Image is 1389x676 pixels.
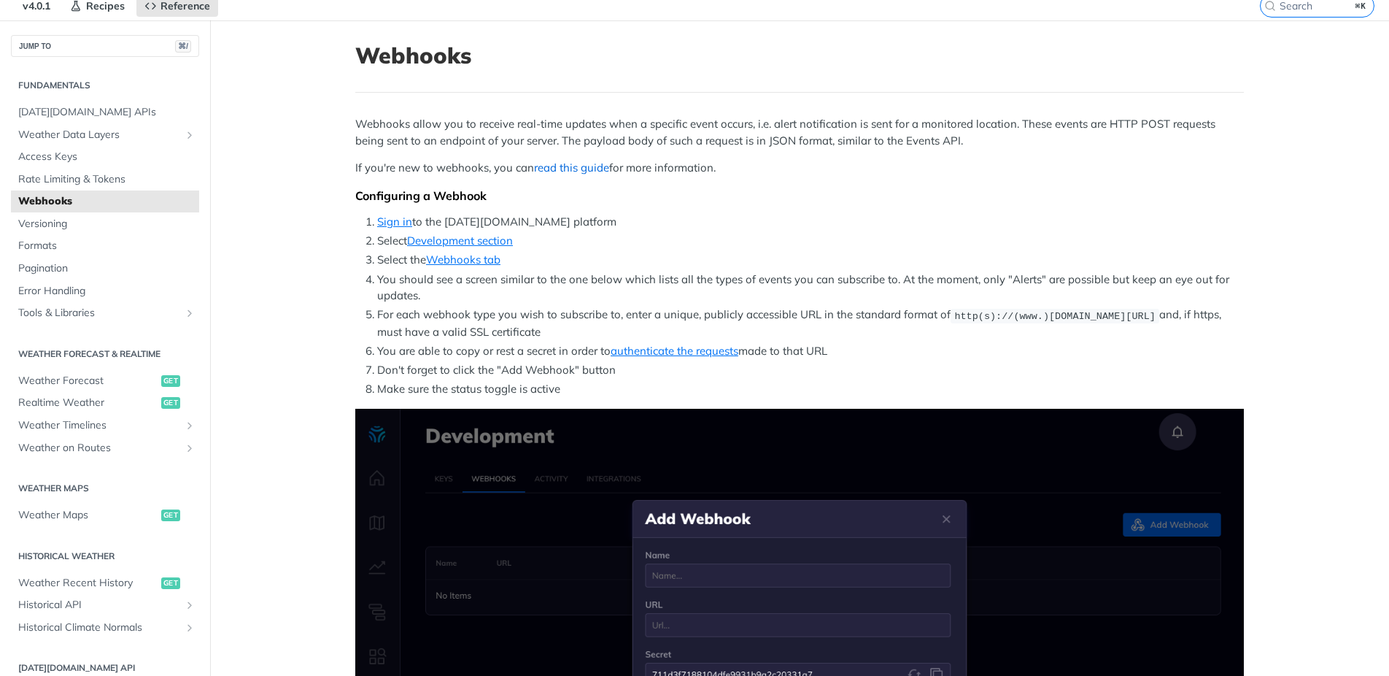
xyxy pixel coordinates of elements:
[11,79,199,92] h2: Fundamentals
[11,191,199,212] a: Webhooks
[11,347,199,361] h2: Weather Forecast & realtime
[184,599,196,611] button: Show subpages for Historical API
[18,172,196,187] span: Rate Limiting & Tokens
[18,128,180,142] span: Weather Data Layers
[18,150,196,164] span: Access Keys
[18,306,180,320] span: Tools & Libraries
[11,392,199,414] a: Realtime Weatherget
[11,617,199,639] a: Historical Climate NormalsShow subpages for Historical Climate Normals
[11,370,199,392] a: Weather Forecastget
[18,441,180,456] span: Weather on Routes
[954,310,1155,321] span: http(s)://(www.)[DOMAIN_NAME][URL]
[18,396,158,410] span: Realtime Weather
[11,235,199,257] a: Formats
[184,129,196,141] button: Show subpages for Weather Data Layers
[11,101,199,123] a: [DATE][DOMAIN_NAME] APIs
[611,344,738,358] a: authenticate the requests
[11,302,199,324] a: Tools & LibrariesShow subpages for Tools & Libraries
[18,239,196,253] span: Formats
[18,261,196,276] span: Pagination
[355,42,1244,69] h1: Webhooks
[161,375,180,387] span: get
[184,622,196,634] button: Show subpages for Historical Climate Normals
[11,124,199,146] a: Weather Data LayersShow subpages for Weather Data Layers
[18,598,180,612] span: Historical API
[11,146,199,168] a: Access Keys
[11,35,199,57] button: JUMP TO⌘/
[407,234,513,247] a: Development section
[355,116,1244,149] p: Webhooks allow you to receive real-time updates when a specific event occurs, i.e. alert notifica...
[11,213,199,235] a: Versioning
[377,214,1244,231] li: to the [DATE][DOMAIN_NAME] platform
[11,572,199,594] a: Weather Recent Historyget
[11,437,199,459] a: Weather on RoutesShow subpages for Weather on Routes
[18,621,180,635] span: Historical Climate Normals
[377,272,1244,304] li: You should see a screen similar to the one below which lists all the types of events you can subs...
[175,40,191,53] span: ⌘/
[426,253,500,266] a: Webhooks tab
[18,105,196,120] span: [DATE][DOMAIN_NAME] APIs
[377,343,1244,360] li: You are able to copy or rest a secret in order to made to that URL
[377,215,412,228] a: Sign in
[11,594,199,616] a: Historical APIShow subpages for Historical API
[18,194,196,209] span: Webhooks
[377,381,1244,398] li: Make sure the status toggle is active
[11,661,199,675] h2: [DATE][DOMAIN_NAME] API
[18,576,158,591] span: Weather Recent History
[184,420,196,431] button: Show subpages for Weather Timelines
[377,307,1244,340] li: For each webhook type you wish to subscribe to, enter a unique, publicly accessible URL in the st...
[18,284,196,299] span: Error Handling
[534,161,609,174] a: read this guide
[18,374,158,388] span: Weather Forecast
[355,188,1244,203] div: Configuring a Webhook
[11,415,199,437] a: Weather TimelinesShow subpages for Weather Timelines
[184,307,196,319] button: Show subpages for Tools & Libraries
[184,442,196,454] button: Show subpages for Weather on Routes
[11,258,199,280] a: Pagination
[355,160,1244,177] p: If you're new to webhooks, you can for more information.
[11,550,199,563] h2: Historical Weather
[18,217,196,231] span: Versioning
[377,233,1244,250] li: Select
[161,577,180,589] span: get
[11,482,199,495] h2: Weather Maps
[11,504,199,526] a: Weather Mapsget
[161,510,180,521] span: get
[18,418,180,433] span: Weather Timelines
[18,508,158,523] span: Weather Maps
[11,169,199,191] a: Rate Limiting & Tokens
[377,252,1244,269] li: Select the
[377,362,1244,379] li: Don't forget to click the "Add Webhook" button
[161,397,180,409] span: get
[11,280,199,302] a: Error Handling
